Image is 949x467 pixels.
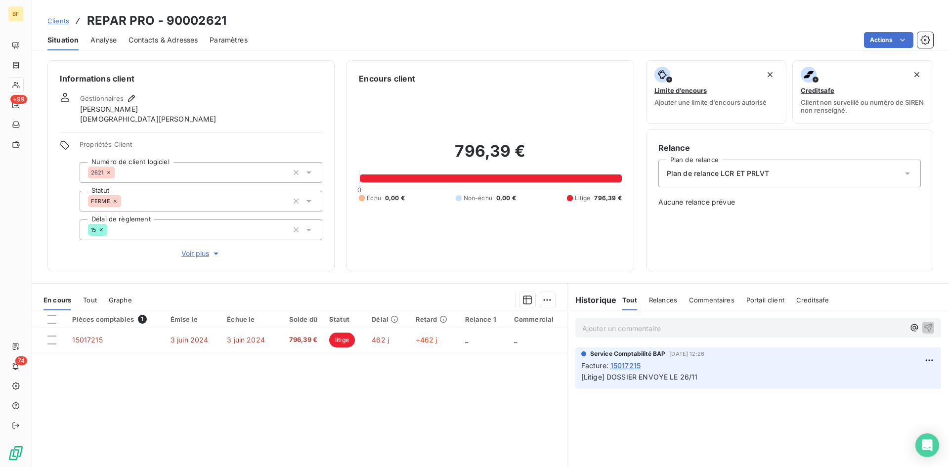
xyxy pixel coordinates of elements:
[43,296,71,304] span: En cours
[138,315,147,324] span: 1
[80,104,138,114] span: [PERSON_NAME]
[915,433,939,457] div: Open Intercom Messenger
[610,360,641,371] span: 15017215
[107,225,115,234] input: Ajouter une valeur
[181,249,221,258] span: Voir plus
[91,227,96,233] span: 15
[514,336,517,344] span: _
[227,336,265,344] span: 3 juin 2024
[171,336,209,344] span: 3 juin 2024
[567,294,617,306] h6: Historique
[15,356,27,365] span: 74
[359,141,621,171] h2: 796,39 €
[658,197,921,207] span: Aucune relance prévue
[622,296,637,304] span: Tout
[864,32,913,48] button: Actions
[649,296,677,304] span: Relances
[47,17,69,25] span: Clients
[594,194,621,203] span: 796,39 €
[121,197,129,206] input: Ajouter une valeur
[746,296,784,304] span: Portail client
[72,336,102,344] span: 15017215
[385,194,405,203] span: 0,00 €
[669,351,704,357] span: [DATE] 12:26
[357,186,361,194] span: 0
[329,315,360,323] div: Statut
[575,194,591,203] span: Litige
[801,86,834,94] span: Creditsafe
[80,114,216,124] span: [DEMOGRAPHIC_DATA][PERSON_NAME]
[646,60,787,124] button: Limite d’encoursAjouter une limite d’encours autorisé
[115,168,123,177] input: Ajouter une valeur
[658,142,921,154] h6: Relance
[359,73,415,85] h6: Encours client
[667,169,769,178] span: Plan de relance LCR ET PRLVT
[80,140,322,154] span: Propriétés Client
[210,35,248,45] span: Paramètres
[284,315,317,323] div: Solde dû
[91,198,110,204] span: FERME
[792,60,933,124] button: CreditsafeClient non surveillé ou numéro de SIREN non renseigné.
[416,315,453,323] div: Retard
[581,373,698,381] span: [Litige] DOSSIER ENVOYE LE 26/11
[329,333,355,347] span: litige
[416,336,437,344] span: +462 j
[227,315,271,323] div: Échue le
[47,35,79,45] span: Situation
[8,445,24,461] img: Logo LeanPay
[581,360,608,371] span: Facture :
[654,98,767,106] span: Ajouter une limite d’encours autorisé
[284,335,317,345] span: 796,39 €
[465,336,468,344] span: _
[10,95,27,104] span: +99
[72,315,158,324] div: Pièces comptables
[496,194,516,203] span: 0,00 €
[80,94,124,102] span: Gestionnaires
[171,315,215,323] div: Émise le
[372,336,389,344] span: 462 j
[83,296,97,304] span: Tout
[590,349,666,358] span: Service Comptabilité BAP
[60,73,322,85] h6: Informations client
[8,6,24,22] div: BF
[796,296,829,304] span: Creditsafe
[90,35,117,45] span: Analyse
[514,315,561,323] div: Commercial
[372,315,403,323] div: Délai
[654,86,707,94] span: Limite d’encours
[367,194,381,203] span: Échu
[129,35,198,45] span: Contacts & Adresses
[91,170,104,175] span: 2621
[801,98,925,114] span: Client non surveillé ou numéro de SIREN non renseigné.
[464,194,492,203] span: Non-échu
[80,248,322,259] button: Voir plus
[47,16,69,26] a: Clients
[109,296,132,304] span: Graphe
[689,296,734,304] span: Commentaires
[465,315,502,323] div: Relance 1
[87,12,226,30] h3: REPAR PRO - 90002621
